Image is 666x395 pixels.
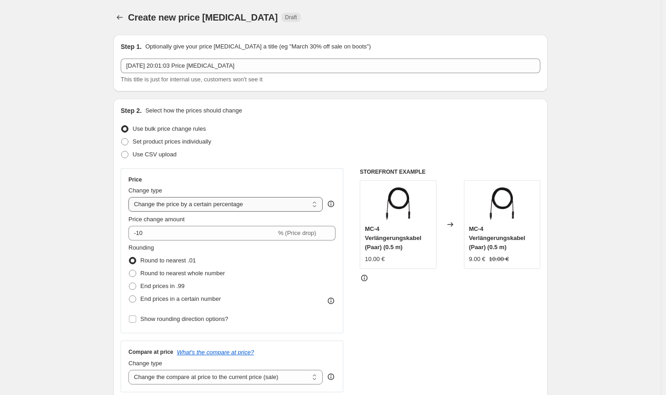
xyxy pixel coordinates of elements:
[133,125,206,132] span: Use bulk price change rules
[469,255,485,264] div: 9.00 €
[128,226,276,240] input: -15
[133,138,211,145] span: Set product prices individually
[140,295,221,302] span: End prices in a certain number
[128,244,154,251] span: Rounding
[121,76,262,83] span: This title is just for internal use, customers won't see it
[128,187,162,194] span: Change type
[326,372,336,381] div: help
[145,42,371,51] p: Optionally give your price [MEDICAL_DATA] a title (eg "March 30% off sale on boots")
[365,225,421,251] span: MC-4 Verlängerungskabel (Paar) (0.5 m)
[380,185,416,222] img: kabel.3_1_80x.webp
[128,12,278,22] span: Create new price [MEDICAL_DATA]
[140,283,185,289] span: End prices in .99
[133,151,176,158] span: Use CSV upload
[326,199,336,208] div: help
[121,42,142,51] h2: Step 1.
[484,185,520,222] img: kabel.3_1_80x.webp
[140,315,228,322] span: Show rounding direction options?
[128,360,162,367] span: Change type
[140,257,196,264] span: Round to nearest .01
[278,230,316,236] span: % (Price drop)
[128,176,142,183] h3: Price
[469,225,526,251] span: MC-4 Verlängerungskabel (Paar) (0.5 m)
[128,348,173,356] h3: Compare at price
[121,59,540,73] input: 30% off holiday sale
[140,270,225,277] span: Round to nearest whole number
[177,349,254,356] button: What's the compare at price?
[145,106,242,115] p: Select how the prices should change
[285,14,297,21] span: Draft
[128,216,185,223] span: Price change amount
[113,11,126,24] button: Price change jobs
[121,106,142,115] h2: Step 2.
[360,168,540,176] h6: STOREFRONT EXAMPLE
[365,255,384,264] div: 10.00 €
[489,255,509,264] strike: 10.00 €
